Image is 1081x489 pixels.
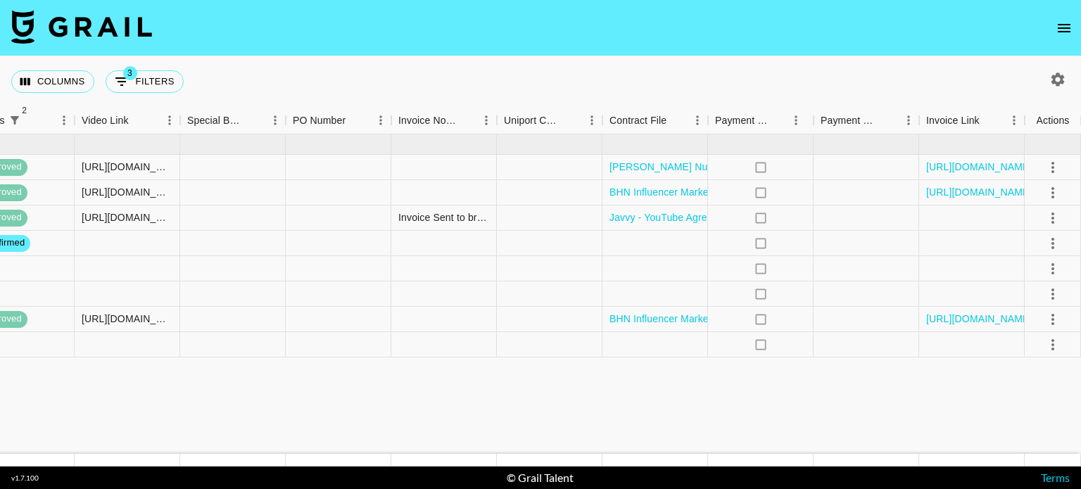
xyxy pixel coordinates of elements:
[609,160,816,174] a: [PERSON_NAME] Nutrition - @jordansara.pdf
[708,107,814,134] div: Payment Sent
[25,110,44,130] button: Sort
[926,185,1032,199] a: [URL][DOMAIN_NAME]
[82,160,172,174] div: https://www.instagram.com/reel/DOQ_6BsDwm_/
[562,110,581,130] button: Sort
[82,312,172,326] div: https://www.instagram.com/p/DOOh7DWkRHJ/
[370,110,391,131] button: Menu
[1004,110,1025,131] button: Menu
[898,110,919,131] button: Menu
[346,110,365,130] button: Sort
[11,10,152,44] img: Grail Talent
[82,210,172,224] div: https://www.youtube.com/watch?v=6Ko9BKXZWrE
[398,210,489,224] div: Invoice Sent to brand
[293,107,346,134] div: PO Number
[609,210,844,224] a: Javvy - YouTube Agreement ([PERSON_NAME]).pdf
[980,110,999,130] button: Sort
[180,107,286,134] div: Special Booking Type
[715,107,770,134] div: Payment Sent
[687,110,708,131] button: Menu
[504,107,562,134] div: Uniport Contact Email
[1037,107,1070,134] div: Actions
[398,107,456,134] div: Invoice Notes
[11,70,94,93] button: Select columns
[926,107,980,134] div: Invoice Link
[75,107,180,134] div: Video Link
[609,312,1020,326] a: BHN Influencer Marketing Agreement - @ jordansarakinis - usage extension.docx (1) (1).pdf
[82,107,129,134] div: Video Link
[129,110,148,130] button: Sort
[265,110,286,131] button: Menu
[391,107,497,134] div: Invoice Notes
[187,107,245,134] div: Special Booking Type
[581,110,602,131] button: Menu
[456,110,476,130] button: Sort
[11,474,39,483] div: v 1.7.100
[53,110,75,131] button: Menu
[507,471,574,485] div: © Grail Talent
[1025,107,1081,134] div: Actions
[1041,206,1065,230] button: select merge strategy
[602,107,708,134] div: Contract File
[814,107,919,134] div: Payment Sent Date
[1041,181,1065,205] button: select merge strategy
[1041,307,1065,331] button: select merge strategy
[666,110,686,130] button: Sort
[18,103,32,118] span: 2
[926,312,1032,326] a: [URL][DOMAIN_NAME]
[286,107,391,134] div: PO Number
[1041,257,1065,281] button: select merge strategy
[1041,155,1065,179] button: select merge strategy
[821,107,878,134] div: Payment Sent Date
[1041,231,1065,255] button: select merge strategy
[106,70,184,93] button: Show filters
[609,107,666,134] div: Contract File
[609,185,914,199] a: BHN Influencer Marketing Agreement - @_sarahbrand_.docx (1).pdf
[926,160,1032,174] a: [URL][DOMAIN_NAME]
[5,110,25,130] div: 2 active filters
[878,110,898,130] button: Sort
[785,110,807,131] button: Menu
[245,110,265,130] button: Sort
[123,66,137,80] span: 3
[159,110,180,131] button: Menu
[770,110,790,130] button: Sort
[1041,282,1065,306] button: select merge strategy
[476,110,497,131] button: Menu
[919,107,1025,134] div: Invoice Link
[1050,14,1078,42] button: open drawer
[497,107,602,134] div: Uniport Contact Email
[5,110,25,130] button: Show filters
[1041,333,1065,357] button: select merge strategy
[1041,471,1070,484] a: Terms
[82,185,172,199] div: https://www.instagram.com/p/DOb6ttcEWga/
